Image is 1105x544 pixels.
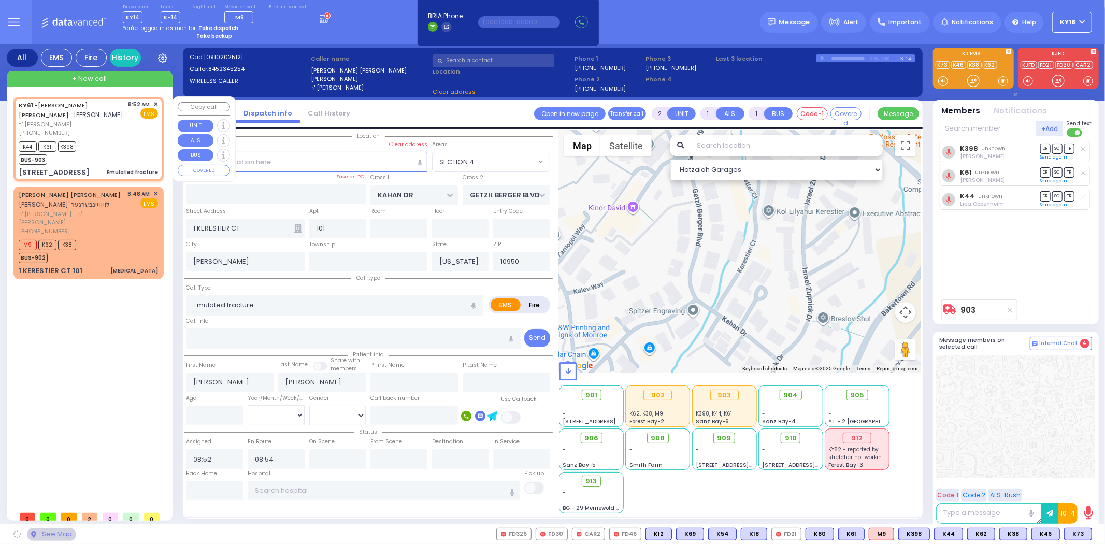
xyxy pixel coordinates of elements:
span: Forest Bay-3 [829,461,864,469]
label: Back Home [186,469,218,478]
span: Clear address [433,88,476,96]
div: FD21 [771,528,801,540]
label: Assigned [186,438,212,446]
a: 903 [961,306,976,314]
div: EMS [41,49,72,67]
span: AT - 2 [GEOGRAPHIC_DATA] [829,418,906,425]
span: DR [1040,167,1051,177]
span: SO [1052,144,1063,153]
span: KY18 [1060,18,1076,27]
span: 8:48 AM [128,190,150,198]
label: Last Name [278,361,308,369]
span: ר' [PERSON_NAME] - ר' [PERSON_NAME] [19,210,124,227]
span: K-14 [161,11,180,23]
label: Cross 2 [463,174,483,182]
button: UNIT [667,107,696,120]
span: You're logged in as monitor. [123,24,197,32]
a: K46 [951,61,966,69]
span: Phone 2 [575,75,642,84]
span: Smith Farm [629,461,663,469]
button: Show satellite imagery [600,135,652,156]
a: [PERSON_NAME] [PERSON_NAME] [19,101,88,120]
div: Emulated fracture [107,168,158,176]
label: Pick up [524,469,544,478]
div: CAR2 [572,528,605,540]
div: M9 [869,528,894,540]
button: Toggle fullscreen view [895,135,916,156]
span: 909 [717,433,731,443]
span: [PERSON_NAME] [74,110,124,119]
span: members [331,365,357,373]
span: DR [1040,191,1051,201]
span: Other building occupants [294,224,302,233]
span: K398 [58,141,76,152]
label: Destination [432,438,463,446]
button: Code 1 [936,489,959,502]
span: EMS [140,108,158,119]
label: Location [433,67,571,76]
label: City [186,240,197,249]
span: 0 [144,513,160,521]
span: 905 [850,390,864,400]
button: Members [942,105,981,117]
span: 906 [584,433,598,443]
a: K73 [936,61,950,69]
label: KJFD [1018,51,1099,59]
span: - [563,489,566,496]
img: red-radio-icon.svg [577,532,582,537]
button: Message [878,107,919,120]
button: KY18 [1052,12,1092,33]
label: In Service [493,438,520,446]
span: [STREET_ADDRESS][PERSON_NAME] [563,418,661,425]
button: UNIT [178,120,213,132]
div: 903 [710,390,739,401]
input: Search location [690,135,882,156]
span: [STREET_ADDRESS][PERSON_NAME] [696,461,794,469]
label: Age [186,394,197,403]
span: 0 [61,513,77,521]
span: 904 [783,390,798,400]
input: Search member [940,121,1037,136]
a: Send again [1040,202,1068,208]
span: Phone 4 [645,75,713,84]
span: 4 [1080,339,1089,348]
span: BRIA Phone [428,11,463,21]
div: FD30 [536,528,568,540]
div: K46 [1031,528,1060,540]
span: 0 [103,513,118,521]
label: Entry Code [493,207,523,216]
label: EMS [491,298,521,311]
span: unknown [975,168,1000,176]
button: Send [524,329,550,347]
span: 2 [82,513,97,521]
span: SECTION 4 [432,152,550,171]
span: Phone 1 [575,54,642,63]
label: Areas [432,140,448,149]
div: BLS [967,528,995,540]
label: From Scene [370,438,402,446]
span: unknown [979,192,1003,200]
button: Copy call [178,102,230,112]
button: BUS [178,149,213,162]
label: Apt [309,207,319,216]
span: [PHONE_NUMBER] [19,227,70,235]
div: K61 [838,528,865,540]
label: Medic on call [224,4,257,10]
div: BLS [806,528,834,540]
div: BLS [676,528,704,540]
span: K398, K44, K61 [696,410,732,418]
div: K73 [1064,528,1092,540]
label: Room [370,207,386,216]
div: 902 [643,390,672,401]
a: Open this area in Google Maps (opens a new window) [562,359,596,373]
strong: Take backup [196,32,232,40]
span: - [629,453,633,461]
label: Use Callback [501,395,537,404]
span: [STREET_ADDRESS][PERSON_NAME] [762,461,860,469]
small: Share with [331,356,360,364]
label: [PHONE_NUMBER] [575,64,626,71]
button: Notifications [994,105,1047,117]
label: Night unit [192,4,216,10]
img: red-radio-icon.svg [501,532,506,537]
div: BLS [934,528,963,540]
